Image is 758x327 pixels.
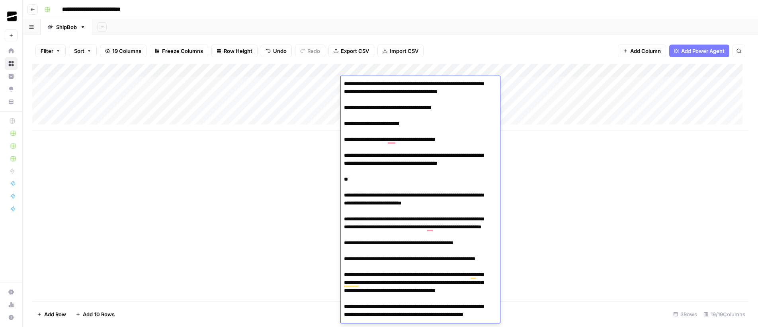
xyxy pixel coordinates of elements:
span: Add 10 Rows [83,310,115,318]
a: Usage [5,298,18,311]
span: Undo [273,47,287,55]
button: Export CSV [328,45,374,57]
span: Export CSV [341,47,369,55]
span: Add Row [44,310,66,318]
button: Row Height [211,45,258,57]
div: 3 Rows [670,308,700,321]
span: Row Height [224,47,252,55]
span: Import CSV [390,47,418,55]
button: Freeze Columns [150,45,208,57]
button: Undo [261,45,292,57]
a: Opportunities [5,83,18,95]
button: Sort [69,45,97,57]
button: Add Column [618,45,666,57]
button: 19 Columns [100,45,147,57]
button: Redo [295,45,325,57]
span: Sort [74,47,84,55]
div: ShipBob [56,23,77,31]
button: Add Power Agent [669,45,729,57]
a: Insights [5,70,18,83]
a: Browse [5,57,18,70]
button: Help + Support [5,311,18,324]
a: Home [5,45,18,57]
span: Redo [307,47,320,55]
a: ShipBob [41,19,92,35]
button: Workspace: OGM [5,6,18,26]
button: Add Row [32,308,71,321]
span: Add Power Agent [681,47,725,55]
button: Filter [35,45,66,57]
button: Import CSV [377,45,424,57]
img: OGM Logo [5,9,19,23]
span: 19 Columns [112,47,141,55]
span: Freeze Columns [162,47,203,55]
a: Your Data [5,95,18,108]
div: 19/19 Columns [700,308,748,321]
button: Add 10 Rows [71,308,119,321]
span: Add Column [630,47,661,55]
a: Settings [5,286,18,298]
span: Filter [41,47,53,55]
